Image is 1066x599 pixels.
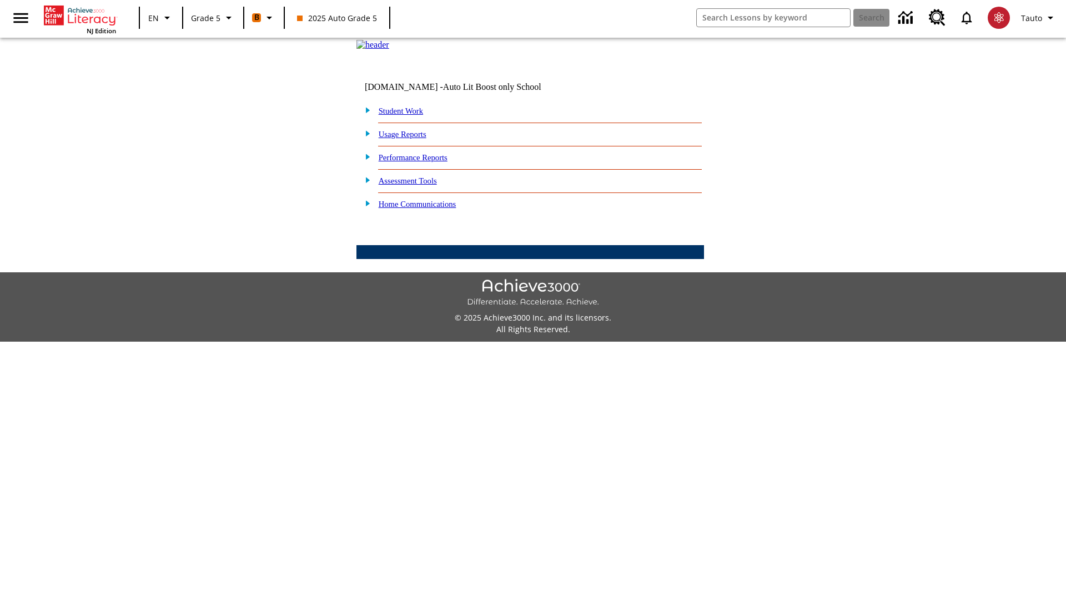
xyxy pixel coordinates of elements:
a: Assessment Tools [379,176,437,185]
img: avatar image [988,7,1010,29]
img: plus.gif [359,175,371,185]
img: Achieve3000 Differentiate Accelerate Achieve [467,279,599,307]
button: Select a new avatar [981,3,1017,32]
button: Language: EN, Select a language [143,8,179,28]
button: Grade: Grade 5, Select a grade [187,8,240,28]
button: Profile/Settings [1017,8,1062,28]
img: plus.gif [359,151,371,161]
span: 2025 Auto Grade 5 [297,12,377,24]
span: EN [148,12,159,24]
a: Usage Reports [379,130,426,139]
a: Performance Reports [379,153,447,162]
a: Student Work [379,106,423,115]
img: plus.gif [359,105,371,115]
img: plus.gif [359,128,371,138]
span: B [254,11,259,24]
a: Home Communications [379,200,456,209]
img: plus.gif [359,198,371,208]
button: Open side menu [4,2,37,34]
span: NJ Edition [87,27,116,35]
span: Grade 5 [191,12,220,24]
div: Home [44,3,116,35]
button: Boost Class color is orange. Change class color [248,8,280,28]
a: Data Center [892,3,922,33]
td: [DOMAIN_NAME] - [365,82,569,92]
img: header [356,40,389,50]
a: Notifications [952,3,981,32]
a: Resource Center, Will open in new tab [922,3,952,33]
span: Tauto [1021,12,1042,24]
nobr: Auto Lit Boost only School [443,82,541,92]
input: search field [697,9,850,27]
